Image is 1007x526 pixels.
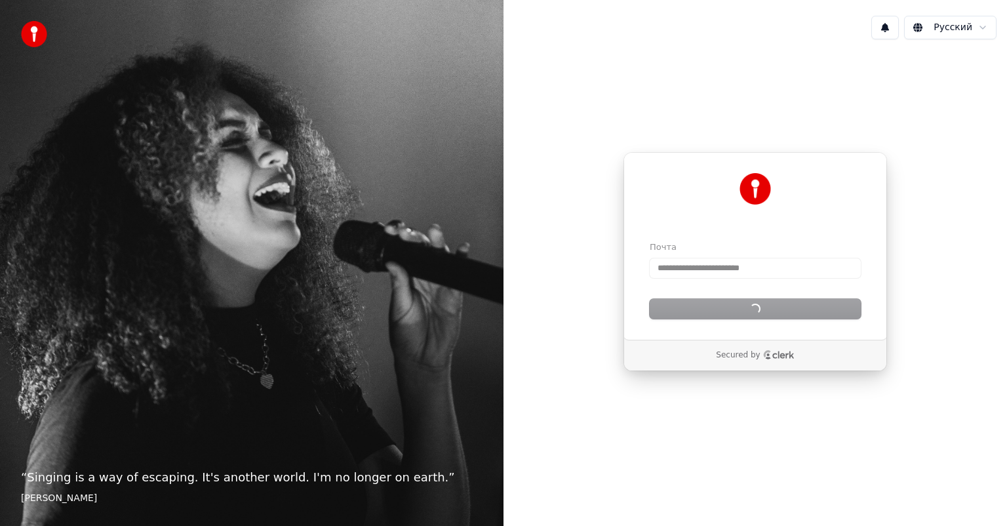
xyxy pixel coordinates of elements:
[716,350,760,361] p: Secured by
[740,173,771,205] img: Youka
[21,21,47,47] img: youka
[21,492,483,505] footer: [PERSON_NAME]
[21,468,483,487] p: “ Singing is a way of escaping. It's another world. I'm no longer on earth. ”
[763,350,795,359] a: Clerk logo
